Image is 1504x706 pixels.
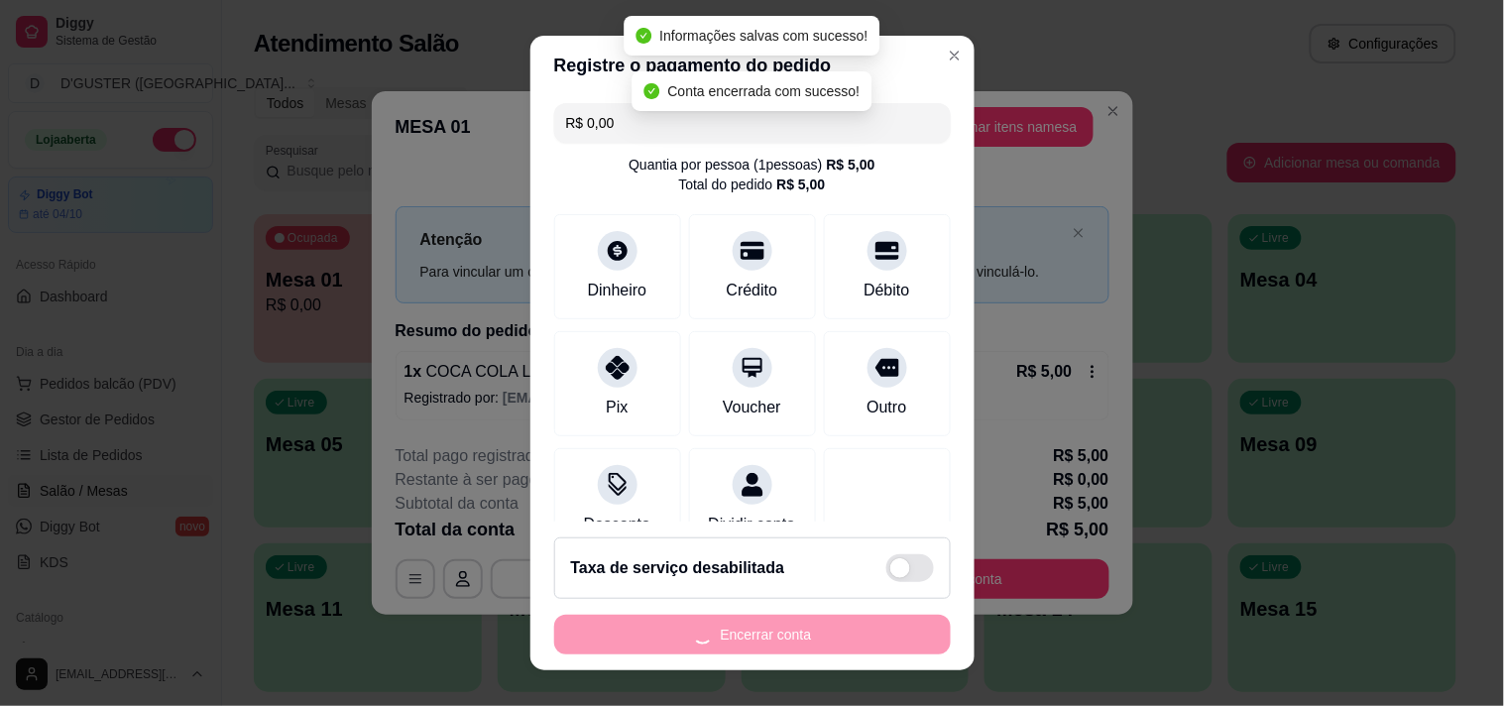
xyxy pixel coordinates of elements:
div: R$ 5,00 [776,175,825,194]
div: Outro [867,396,906,419]
div: R$ 5,00 [827,155,875,175]
div: Dividir conta [708,513,795,536]
h2: Taxa de serviço desabilitada [571,556,785,580]
div: Voucher [723,396,781,419]
header: Registre o pagamento do pedido [530,36,975,95]
span: Conta encerrada com sucesso! [668,83,861,99]
div: Crédito [727,279,778,302]
div: Dinheiro [588,279,647,302]
div: Total do pedido [678,175,825,194]
div: Débito [864,279,909,302]
input: Ex.: hambúrguer de cordeiro [566,103,939,143]
div: Desconto [584,513,651,536]
span: Informações salvas com sucesso! [659,28,868,44]
span: check-circle [644,83,660,99]
div: Pix [606,396,628,419]
div: Quantia por pessoa ( 1 pessoas) [629,155,874,175]
button: Close [939,40,971,71]
span: check-circle [636,28,651,44]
